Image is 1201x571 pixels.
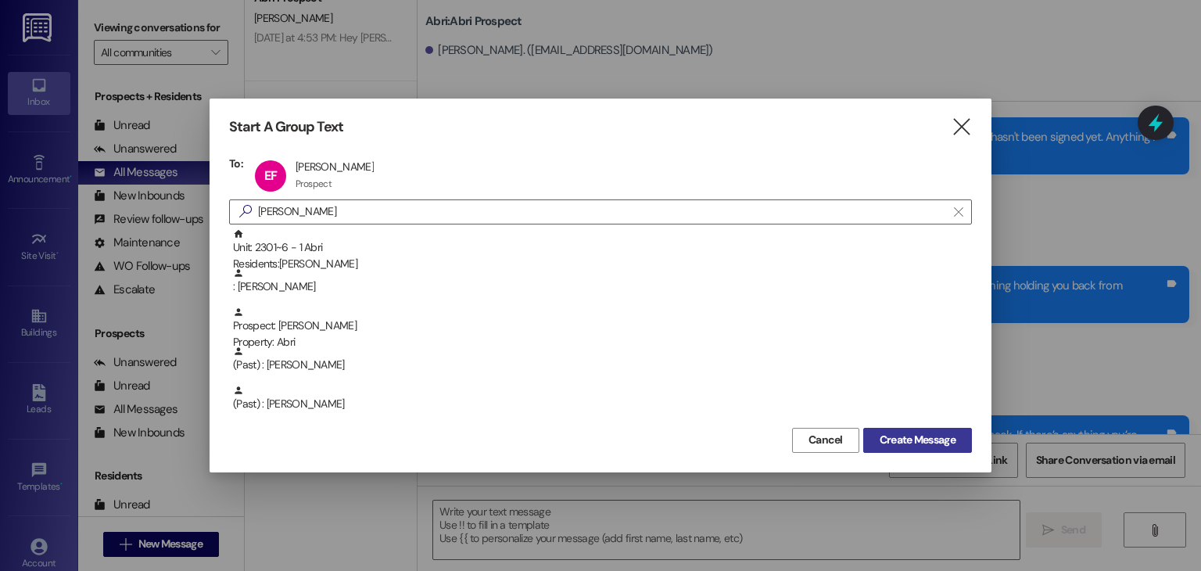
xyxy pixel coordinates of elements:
div: Unit: 2301~6 - 1 Abri [233,228,972,273]
div: (Past) : [PERSON_NAME] [229,346,972,385]
button: Clear text [946,200,971,224]
div: Prospect: [PERSON_NAME]Property: Abri [229,307,972,346]
div: Residents: [PERSON_NAME] [233,256,972,272]
div: [PERSON_NAME] [296,160,374,174]
div: (Past) : [PERSON_NAME] [233,385,972,412]
input: Search for any contact or apartment [258,201,946,223]
button: Create Message [863,428,972,453]
span: EF [264,167,277,184]
i:  [233,203,258,220]
div: Property: Abri [233,334,972,350]
div: Prospect: [PERSON_NAME] [233,307,972,351]
button: Cancel [792,428,859,453]
span: Cancel [808,432,843,448]
h3: To: [229,156,243,171]
div: Prospect [296,178,332,190]
div: : [PERSON_NAME] [229,268,972,307]
div: (Past) : [PERSON_NAME] [233,346,972,373]
i:  [954,206,963,218]
i:  [951,119,972,135]
h3: Start A Group Text [229,118,343,136]
span: Create Message [880,432,955,448]
div: : [PERSON_NAME] [233,268,972,295]
div: Unit: 2301~6 - 1 AbriResidents:[PERSON_NAME] [229,228,972,268]
div: (Past) : [PERSON_NAME] [229,385,972,424]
